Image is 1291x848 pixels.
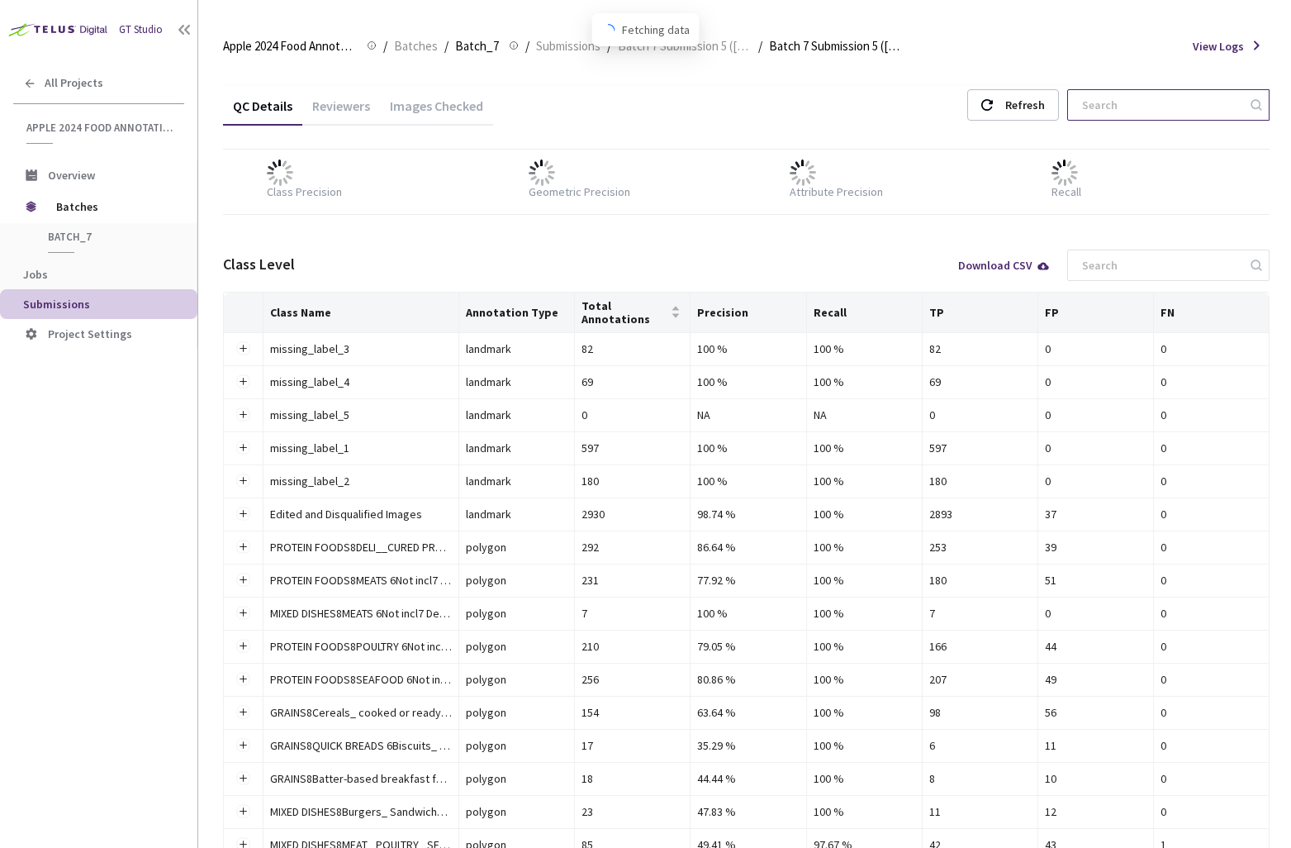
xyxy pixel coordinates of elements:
[581,736,683,755] div: 17
[466,670,567,688] div: polygon
[48,230,170,244] span: Batch_7
[26,121,174,135] span: Apple 2024 Food Annotation Correction
[466,340,567,358] div: landmark
[1160,472,1262,490] div: 0
[1193,37,1244,55] span: View Logs
[270,373,452,391] div: missing_label_4
[814,637,915,655] div: 100 %
[236,408,249,422] button: Expand row
[270,472,452,490] div: missing_label_2
[814,505,915,523] div: 100 %
[929,571,1031,589] div: 180
[929,703,1031,722] div: 98
[1051,160,1078,186] img: loader.gif
[56,190,169,223] span: Batches
[1160,439,1262,457] div: 0
[581,406,683,424] div: 0
[929,637,1031,655] div: 166
[236,772,249,785] button: Expand row
[529,160,555,186] img: loader.gif
[697,571,799,589] div: 77.92 %
[119,21,163,38] div: GT Studio
[929,604,1031,622] div: 7
[929,373,1031,391] div: 69
[383,36,387,56] li: /
[302,98,380,126] div: Reviewers
[814,604,915,622] div: 100 %
[697,803,799,821] div: 47.83 %
[270,406,452,424] div: missing_label_5
[814,803,915,821] div: 100 %
[1045,670,1146,688] div: 49
[697,538,799,556] div: 86.64 %
[236,640,249,653] button: Expand row
[758,36,762,56] li: /
[236,474,249,488] button: Expand row
[814,538,915,556] div: 100 %
[236,441,249,455] button: Expand row
[1038,293,1154,333] th: FP
[270,604,452,622] div: MIXED DISHES8MEATS 6Not incl7 Deli and Mixed Dishes9
[1045,769,1146,788] div: 10
[929,736,1031,755] div: 6
[223,98,302,126] div: QC Details
[1072,250,1248,280] input: Search
[236,805,249,818] button: Expand row
[814,571,915,589] div: 100 %
[529,183,630,201] div: Geometric Precision
[622,21,690,39] span: Fetching data
[581,670,683,688] div: 256
[697,637,799,655] div: 79.05 %
[1160,604,1262,622] div: 0
[267,183,342,201] div: Class Precision
[270,505,452,523] div: Edited and Disqualified Images
[466,406,567,424] div: landmark
[1160,373,1262,391] div: 0
[814,769,915,788] div: 100 %
[466,571,567,589] div: polygon
[581,637,683,655] div: 210
[691,293,806,333] th: Precision
[466,703,567,722] div: polygon
[581,505,683,523] div: 2930
[236,342,249,355] button: Expand row
[466,472,567,490] div: landmark
[814,373,915,391] div: 100 %
[1045,736,1146,755] div: 11
[1045,703,1146,722] div: 56
[525,36,529,56] li: /
[270,803,452,821] div: MIXED DISHES8Burgers_ Sandwiches and wraps 6Incl7 Tacos and Burritos9
[1160,703,1262,722] div: 0
[600,23,616,39] span: loading
[270,769,452,788] div: GRAINS8Batter-based breakfast foods 6Pancakes_ Waffles_Crepes9
[581,703,683,722] div: 154
[48,326,132,341] span: Project Settings
[1160,505,1262,523] div: 0
[581,803,683,821] div: 23
[1045,571,1146,589] div: 51
[45,76,103,90] span: All Projects
[929,803,1031,821] div: 11
[581,571,683,589] div: 231
[814,670,915,688] div: 100 %
[697,736,799,755] div: 35.29 %
[270,340,452,358] div: missing_label_3
[581,538,683,556] div: 292
[697,604,799,622] div: 100 %
[270,439,452,457] div: missing_label_1
[1005,90,1045,120] div: Refresh
[236,507,249,521] button: Expand row
[1160,571,1262,589] div: 0
[1160,769,1262,788] div: 0
[459,293,575,333] th: Annotation Type
[769,36,903,56] span: Batch 7 Submission 5 ([DATE]) QC - [DATE]
[466,538,567,556] div: polygon
[1160,803,1262,821] div: 0
[581,604,683,622] div: 7
[697,703,799,722] div: 63.64 %
[270,538,452,556] div: PROTEIN FOODS8DELI__CURED PRODUCTS 6Meat and Poultry9
[814,703,915,722] div: 100 %
[697,670,799,688] div: 80.86 %
[1072,90,1248,120] input: Search
[615,36,755,55] a: Batch 7 Submission 5 ([DATE])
